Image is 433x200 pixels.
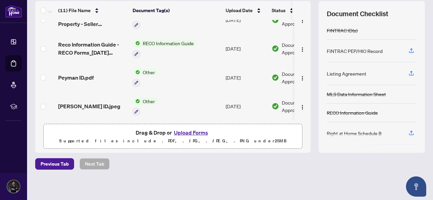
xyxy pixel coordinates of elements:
div: MLS Data Information Sheet [327,90,386,98]
div: FINTRAC ID(s) [327,27,358,34]
button: Previous Tab [35,158,74,170]
button: Upload Forms [172,128,210,137]
button: Status IconOther [133,97,158,116]
img: Logo [300,76,305,81]
img: Document Status [272,45,279,52]
button: Logo [297,43,308,54]
span: Document Checklist [327,9,388,19]
img: Status Icon [133,97,140,105]
span: Previous Tab [41,159,69,169]
img: Document Status [272,74,279,81]
img: Logo [300,47,305,52]
img: Logo [300,105,305,110]
span: Drag & Drop orUpload FormsSupported files include .PDF, .JPG, .JPEG, .PNG under25MB [44,124,302,149]
td: [DATE] [223,34,269,63]
span: Status [272,7,286,14]
th: Document Tag(s) [130,1,223,20]
span: (11) File Name [58,7,91,14]
span: Document Approved [282,70,324,85]
span: [PERSON_NAME] ID.jpeg [58,102,120,110]
button: Logo [297,72,308,83]
img: Logo [300,18,305,23]
span: Document Approved [282,12,324,27]
button: Status IconOther [133,68,158,87]
th: Status [269,1,326,20]
button: Logo [297,101,308,112]
span: Document Approved [282,41,324,56]
td: [DATE] [223,63,269,92]
span: Peyman ID.pdf [58,74,94,82]
span: Document Approved [282,99,324,114]
button: Status Icon208 Entry/Access to Property Seller Acknowledgement [133,11,220,29]
span: 208 Entry_Access to Property - Seller Acknowledgement - PropTx-OREA_[DATE] 20_42_38.pdf [58,12,127,28]
img: Status Icon [133,68,140,76]
td: [DATE] [223,92,269,121]
img: Profile Icon [7,180,20,193]
span: Reco Information Guide - RECO Forms_[DATE] 19_52_34.pdf [58,40,127,57]
td: [DATE] [223,5,269,34]
img: Document Status [272,16,279,24]
div: Right at Home Schedule B [327,130,382,137]
p: Supported files include .PDF, .JPG, .JPEG, .PNG under 25 MB [48,137,298,145]
span: Drag & Drop or [136,128,210,137]
span: RECO Information Guide [140,39,197,47]
button: Logo [297,15,308,25]
th: Upload Date [223,1,269,20]
div: FINTRAC PEP/HIO Record [327,47,383,55]
span: Other [140,68,158,76]
img: Status Icon [133,39,140,47]
img: logo [5,5,22,18]
div: Listing Agreement [327,70,366,77]
th: (11) File Name [55,1,130,20]
div: RECO Information Guide [327,109,378,116]
span: Upload Date [226,7,253,14]
button: Open asap [406,176,426,197]
button: Status IconRECO Information Guide [133,39,197,58]
button: Next Tab [79,158,110,170]
img: Document Status [272,103,279,110]
span: Other [140,97,158,105]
